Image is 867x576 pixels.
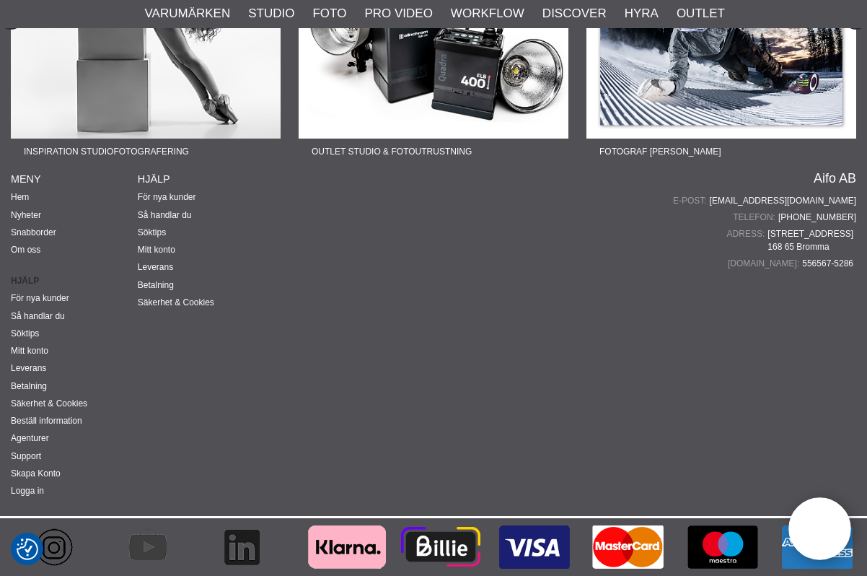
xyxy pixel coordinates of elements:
[11,398,87,409] a: Säkerhet & Cookies
[11,311,65,321] a: Så handlar du
[733,211,778,224] span: Telefon:
[364,4,432,23] a: Pro Video
[728,257,802,270] span: [DOMAIN_NAME]:
[32,518,76,576] img: Aifo - Instagram
[11,518,105,576] a: Aifo - Instagram
[710,194,856,207] a: [EMAIL_ADDRESS][DOMAIN_NAME]
[138,280,174,290] a: Betalning
[767,227,856,253] span: [STREET_ADDRESS] 168 65 Bromma
[401,518,480,576] img: Billie
[138,210,192,220] a: Så handlar du
[625,4,659,23] a: Hyra
[542,4,607,23] a: Discover
[586,139,734,165] span: Fotograf [PERSON_NAME]
[312,4,346,23] a: Foto
[495,518,574,576] img: Visa
[683,518,762,576] img: Maestro
[11,245,40,255] a: Om oss
[138,262,173,272] a: Leverans
[11,381,47,391] a: Betalning
[589,518,668,576] img: MasterCard
[17,538,38,560] img: Revisit consent button
[11,139,202,165] span: Inspiration Studiofotografering
[677,4,725,23] a: Outlet
[138,227,166,237] a: Söktips
[105,518,198,576] a: Aifo - YouTube
[11,227,56,237] a: Snabborder
[220,518,263,576] img: Aifo - Linkedin
[11,210,41,220] a: Nyheter
[145,4,231,23] a: Varumärken
[11,416,82,426] a: Beställ information
[11,192,29,202] a: Hem
[11,274,138,287] strong: Hjälp
[11,172,138,186] h4: Meny
[727,227,768,240] span: Adress:
[138,245,175,255] a: Mitt konto
[11,363,46,373] a: Leverans
[11,486,44,496] a: Logga in
[11,468,61,479] a: Skapa Konto
[307,518,387,576] img: Klarna
[138,172,265,186] h4: Hjälp
[778,211,856,224] a: [PHONE_NUMBER]
[299,139,485,165] span: Outlet Studio & Fotoutrustning
[802,257,856,270] span: 556567-5286
[11,346,48,356] a: Mitt konto
[673,194,710,207] span: E-post:
[777,518,856,576] img: American Express
[138,297,214,307] a: Säkerhet & Cookies
[17,536,38,562] button: Samtyckesinställningar
[11,328,39,339] a: Söktips
[451,4,524,23] a: Workflow
[138,192,196,202] a: För nya kunder
[126,518,170,576] img: Aifo - YouTube
[198,518,292,576] a: Aifo - Linkedin
[11,293,69,303] a: För nya kunder
[248,4,294,23] a: Studio
[11,433,49,443] a: Agenturer
[11,451,41,461] a: Support
[814,172,856,185] a: Aifo AB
